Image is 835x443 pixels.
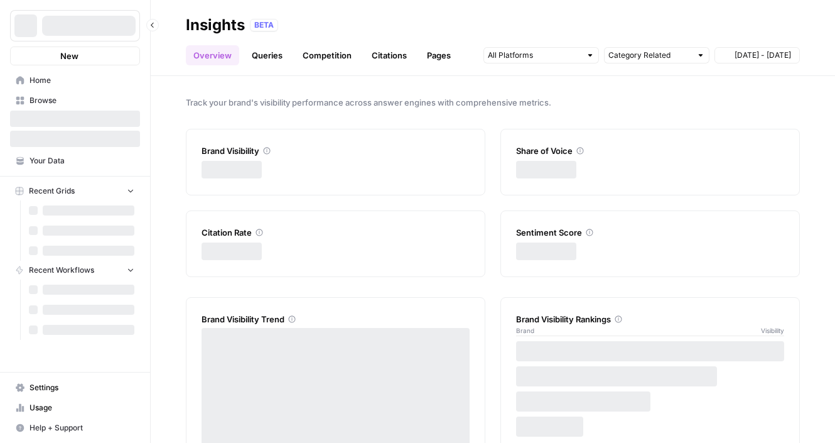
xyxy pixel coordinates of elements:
div: Insights [186,15,245,35]
span: Your Data [30,155,134,167]
span: Settings [30,382,134,393]
div: Brand Visibility Rankings [516,313,784,325]
span: Recent Workflows [29,265,94,276]
div: Share of Voice [516,145,784,157]
a: Queries [244,45,290,65]
div: Citation Rate [202,226,470,239]
button: Recent Grids [10,182,140,200]
button: Help + Support [10,418,140,438]
div: BETA [250,19,278,31]
div: Brand Visibility Trend [202,313,470,325]
a: Home [10,70,140,90]
a: Your Data [10,151,140,171]
span: Track your brand's visibility performance across answer engines with comprehensive metrics. [186,96,800,109]
button: New [10,46,140,65]
span: Brand [516,325,534,336]
a: Pages [419,45,458,65]
span: Visibility [761,325,784,336]
input: All Platforms [488,49,581,62]
a: Overview [186,45,239,65]
button: [DATE] - [DATE] [714,47,800,63]
a: Settings [10,378,140,398]
a: Browse [10,90,140,111]
input: Category Related [608,49,691,62]
span: Home [30,75,134,86]
span: Help + Support [30,422,134,434]
span: Recent Grids [29,185,75,197]
div: Brand Visibility [202,145,470,157]
a: Usage [10,398,140,418]
a: Citations [364,45,414,65]
span: Browse [30,95,134,106]
a: Competition [295,45,359,65]
span: Usage [30,402,134,413]
div: Sentiment Score [516,226,784,239]
button: Recent Workflows [10,261,140,280]
span: [DATE] - [DATE] [735,50,791,61]
span: New [60,50,78,62]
